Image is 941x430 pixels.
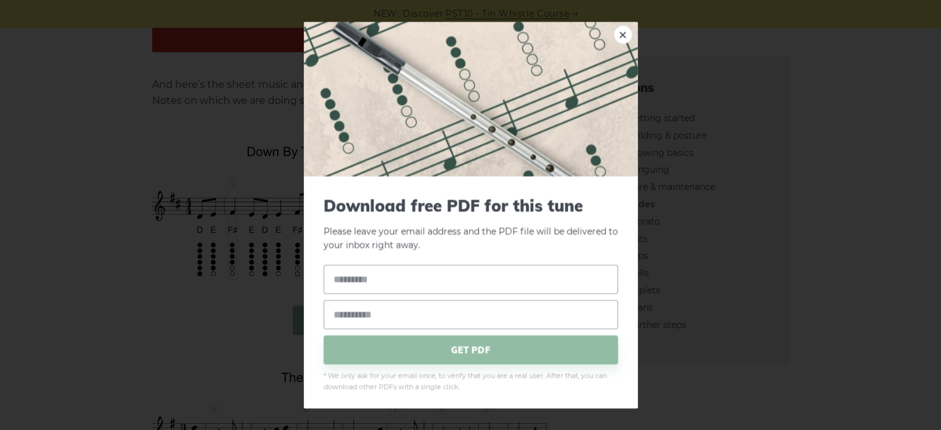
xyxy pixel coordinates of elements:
[324,335,618,364] span: GET PDF
[304,22,638,176] img: Tin Whistle Fingering Chart Preview
[324,371,618,393] span: * We only ask for your email once, to verify that you are a real user. After that, you can downlo...
[614,25,632,44] a: ×
[324,196,618,215] span: Download free PDF for this tune
[324,196,618,253] p: Please leave your email address and the PDF file will be delivered to your inbox right away.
